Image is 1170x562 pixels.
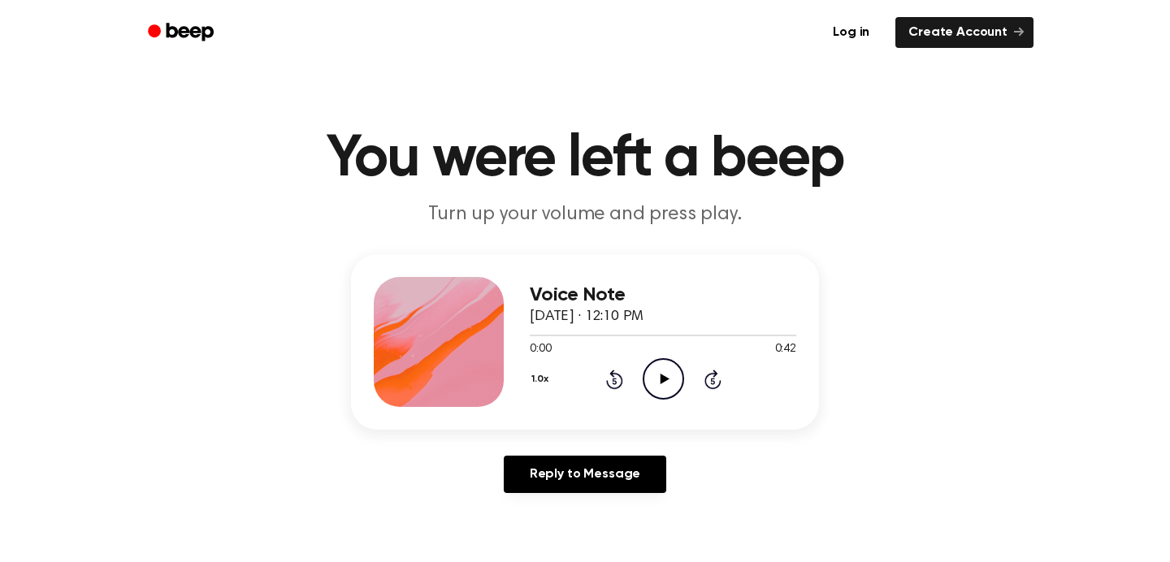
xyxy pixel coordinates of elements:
[775,341,796,358] span: 0:42
[530,365,554,393] button: 1.0x
[169,130,1001,188] h1: You were left a beep
[817,14,886,51] a: Log in
[273,201,897,228] p: Turn up your volume and press play.
[530,309,643,324] span: [DATE] · 12:10 PM
[530,284,796,306] h3: Voice Note
[136,17,228,49] a: Beep
[504,456,666,493] a: Reply to Message
[895,17,1033,48] a: Create Account
[530,341,551,358] span: 0:00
